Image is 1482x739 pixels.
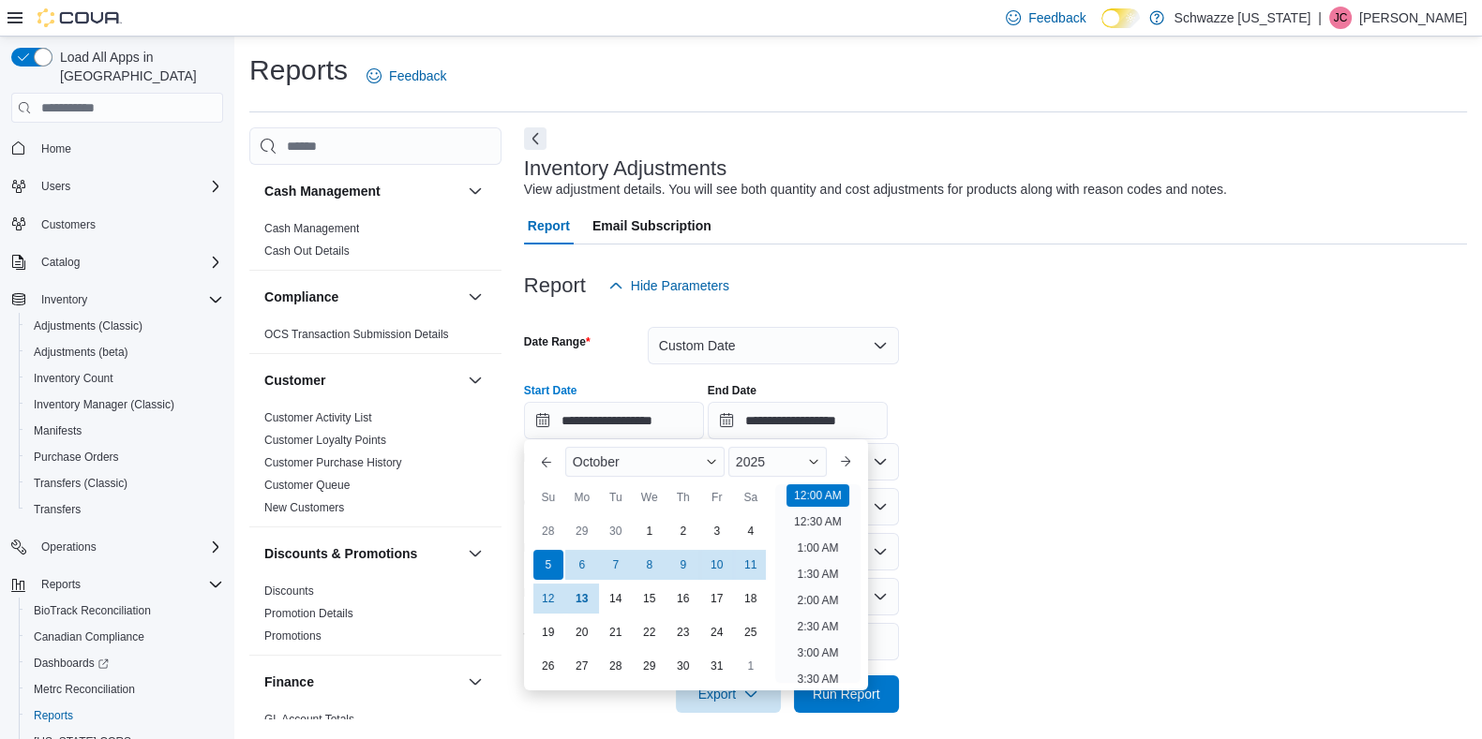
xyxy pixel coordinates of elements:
span: Dark Mode [1101,28,1102,29]
a: Adjustments (beta) [26,341,136,363]
button: Next [524,127,546,150]
a: Manifests [26,420,89,442]
a: Metrc Reconciliation [26,678,142,701]
div: Cash Management [249,217,501,270]
button: Open list of options [873,454,888,469]
div: day-1 [635,516,665,546]
span: Adjustments (beta) [34,345,128,360]
button: Reports [19,702,231,729]
span: Operations [34,536,223,558]
div: Justin Cleer [1329,7,1352,29]
button: Finance [264,672,460,691]
div: day-9 [668,550,698,580]
a: Customer Queue [264,479,350,492]
a: Canadian Compliance [26,626,152,648]
button: Metrc Reconciliation [19,676,231,702]
div: Tu [601,482,631,512]
div: Su [533,482,563,512]
span: Discounts [264,584,314,599]
p: Schwazze [US_STATE] [1174,7,1310,29]
span: BioTrack Reconciliation [34,603,151,618]
div: day-21 [601,617,631,647]
span: Catalog [34,251,223,273]
div: day-31 [702,651,732,681]
button: Adjustments (Classic) [19,313,231,339]
div: day-22 [635,617,665,647]
span: Inventory Manager (Classic) [34,397,174,412]
div: View adjustment details. You will see both quantity and cost adjustments for products along with ... [524,180,1227,200]
button: Inventory [4,287,231,313]
button: Run Report [794,675,899,713]
a: Adjustments (Classic) [26,315,150,337]
span: Adjustments (Classic) [34,318,142,333]
button: Customer [264,371,460,390]
a: Customer Purchase History [264,456,402,469]
span: Cash Out Details [264,244,350,259]
span: OCS Transaction Submission Details [264,327,449,342]
span: Customer Loyalty Points [264,433,386,448]
button: Inventory Count [19,365,231,392]
span: Transfers (Classic) [26,472,223,495]
a: Discounts [264,584,314,598]
a: Dashboards [26,652,116,674]
h1: Reports [249,52,348,89]
li: 2:00 AM [789,589,846,612]
label: Start Date [524,383,577,398]
button: Customer [464,369,487,392]
button: Users [34,175,78,198]
a: GL Account Totals [264,713,354,726]
h3: Inventory Adjustments [524,157,726,180]
span: Hide Parameters [631,276,729,295]
div: day-15 [635,584,665,613]
div: day-27 [567,651,597,681]
div: day-2 [668,516,698,546]
span: Run Report [813,685,880,703]
button: Cash Management [464,180,487,202]
span: Home [34,136,223,159]
button: Manifests [19,418,231,444]
span: Purchase Orders [34,450,119,465]
span: Customers [41,217,96,232]
div: day-25 [736,617,766,647]
a: Transfers (Classic) [26,472,135,495]
div: Customer [249,406,501,526]
li: 12:30 AM [786,510,849,533]
span: Inventory [34,288,223,311]
h3: Compliance [264,288,338,306]
a: New Customers [264,501,344,514]
div: day-29 [567,516,597,546]
input: Dark Mode [1101,8,1141,28]
button: Open list of options [873,589,888,604]
span: Cash Management [264,221,359,236]
div: Fr [702,482,732,512]
button: Transfers [19,496,231,523]
span: Load All Apps in [GEOGRAPHIC_DATA] [52,48,223,85]
a: Customers [34,214,103,236]
span: Inventory Count [34,371,113,386]
span: Feedback [1028,8,1085,27]
span: Export [687,675,770,713]
span: Users [34,175,223,198]
div: day-13 [567,584,597,613]
div: We [635,482,665,512]
li: 3:30 AM [789,668,846,690]
a: Promotion Details [264,607,353,620]
button: Open list of options [873,499,888,514]
div: Sa [736,482,766,512]
span: Adjustments (beta) [26,341,223,363]
div: day-19 [533,617,563,647]
div: day-16 [668,584,698,613]
span: Customer Purchase History [264,455,402,470]
span: Manifests [34,423,82,438]
a: Dashboards [19,650,231,676]
button: Discounts & Promotions [264,544,460,563]
div: day-17 [702,584,732,613]
span: Customers [34,213,223,236]
div: day-30 [668,651,698,681]
button: Compliance [264,288,460,306]
button: Reports [34,573,88,596]
button: Previous Month [531,447,561,477]
span: Canadian Compliance [34,629,144,644]
li: 12:00 AM [786,484,849,507]
img: Cova [37,8,122,27]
